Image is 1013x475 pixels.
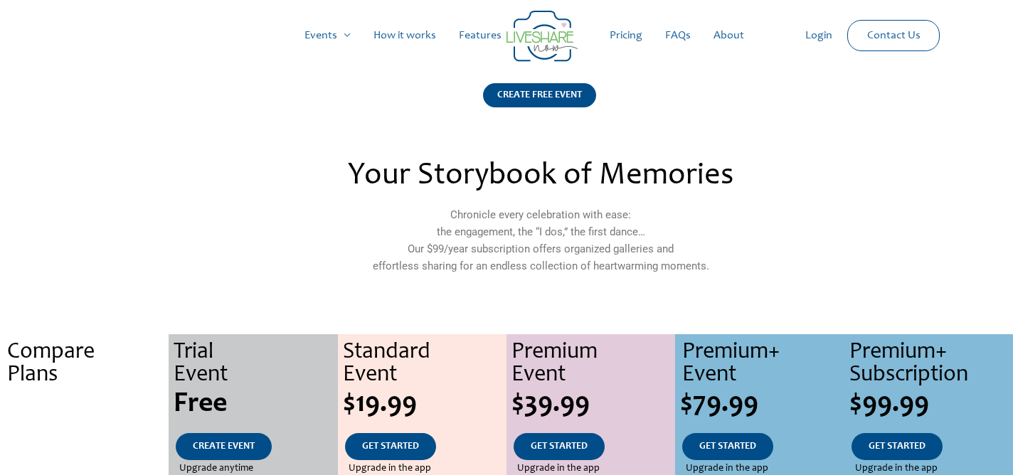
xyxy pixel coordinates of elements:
nav: Site Navigation [25,13,988,58]
div: Free [174,390,337,419]
a: CREATE FREE EVENT [483,83,596,125]
a: Pricing [598,13,654,58]
a: Contact Us [856,21,932,50]
div: Premium+ Event [682,341,844,387]
span: . [83,442,86,452]
div: Standard Event [343,341,506,387]
a: GET STARTED [514,433,605,460]
div: $99.99 [849,390,1013,419]
a: Login [794,13,844,58]
a: How it works [362,13,447,58]
a: Events [293,13,362,58]
div: Trial Event [174,341,337,387]
div: $19.99 [343,390,506,419]
span: GET STARTED [699,442,756,452]
div: $79.99 [680,390,844,419]
img: Group 14 | Live Photo Slideshow for Events | Create Free Events Album for Any Occasion [506,11,578,62]
div: Compare Plans [7,341,169,387]
a: . [66,433,103,460]
h2: Your Storybook of Memories [233,161,849,192]
a: CREATE EVENT [176,433,272,460]
div: Premium+ Subscription [849,341,1013,387]
span: . [81,390,88,419]
span: GET STARTED [362,442,419,452]
a: GET STARTED [682,433,773,460]
p: Chronicle every celebration with ease: the engagement, the “I dos,” the first dance… Our $99/year... [233,206,849,274]
span: . [83,464,86,474]
span: GET STARTED [531,442,588,452]
span: GET STARTED [869,442,926,452]
a: Features [447,13,513,58]
span: CREATE EVENT [193,442,255,452]
div: $39.99 [511,390,675,419]
div: CREATE FREE EVENT [483,83,596,107]
a: About [702,13,755,58]
a: GET STARTED [345,433,436,460]
div: Premium Event [511,341,675,387]
a: GET STARTED [852,433,943,460]
a: FAQs [654,13,702,58]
